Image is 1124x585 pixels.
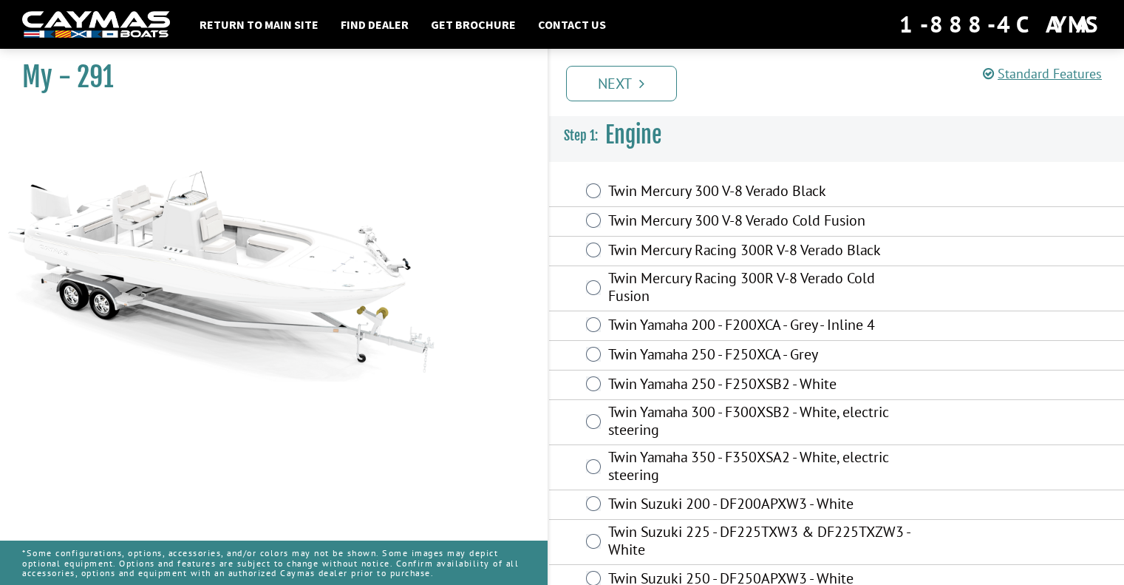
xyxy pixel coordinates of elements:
[608,375,918,396] label: Twin Yamaha 250 - F250XSB2 - White
[566,66,677,101] a: Next
[608,182,918,203] label: Twin Mercury 300 V-8 Verado Black
[608,241,918,263] label: Twin Mercury Racing 300R V-8 Verado Black
[608,212,918,233] label: Twin Mercury 300 V-8 Verado Cold Fusion
[608,269,918,308] label: Twin Mercury Racing 300R V-8 Verado Cold Fusion
[608,345,918,367] label: Twin Yamaha 250 - F250XCA - Grey
[531,15,613,34] a: Contact Us
[333,15,416,34] a: Find Dealer
[22,541,525,585] p: *Some configurations, options, accessories, and/or colors may not be shown. Some images may depic...
[22,11,170,38] img: white-logo-c9c8dbefe5ff5ceceb0f0178aa75bf4bb51f6bca0971e226c86eb53dfe498488.png
[608,403,918,442] label: Twin Yamaha 300 - F300XSB2 - White, electric steering
[608,448,918,487] label: Twin Yamaha 350 - F350XSA2 - White, electric steering
[608,495,918,516] label: Twin Suzuki 200 - DF200APXW3 - White
[608,316,918,337] label: Twin Yamaha 200 - F200XCA - Grey - Inline 4
[22,61,511,94] h1: My - 291
[423,15,523,34] a: Get Brochure
[983,65,1102,82] a: Standard Features
[192,15,326,34] a: Return to main site
[899,8,1102,41] div: 1-888-4CAYMAS
[608,523,918,562] label: Twin Suzuki 225 - DF225TXW3 & DF225TXZW3 - White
